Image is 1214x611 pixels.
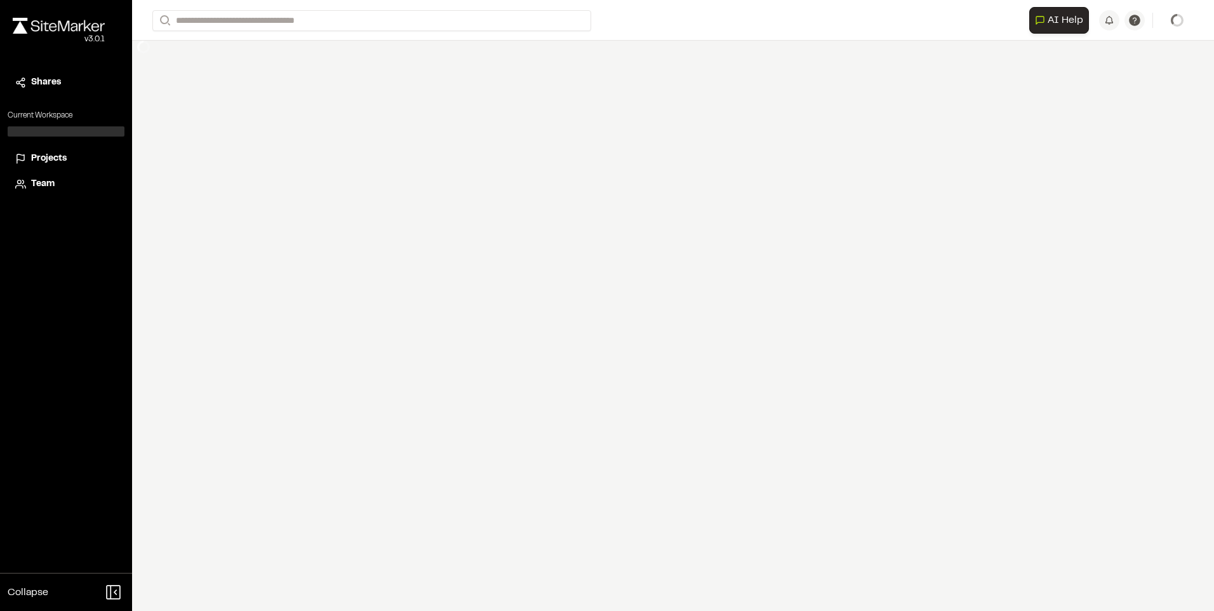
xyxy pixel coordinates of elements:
[8,110,124,121] p: Current Workspace
[15,152,117,166] a: Projects
[8,585,48,600] span: Collapse
[31,152,67,166] span: Projects
[15,76,117,90] a: Shares
[13,18,105,34] img: rebrand.png
[1029,7,1089,34] button: Open AI Assistant
[1029,7,1094,34] div: Open AI Assistant
[13,34,105,45] div: Oh geez...please don't...
[1048,13,1083,28] span: AI Help
[152,10,175,31] button: Search
[31,177,55,191] span: Team
[15,177,117,191] a: Team
[31,76,61,90] span: Shares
